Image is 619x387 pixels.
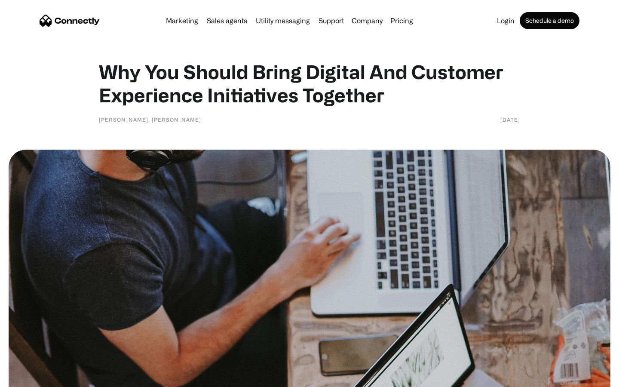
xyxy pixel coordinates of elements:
[99,115,201,124] div: [PERSON_NAME], [PERSON_NAME]
[203,17,251,24] a: Sales agents
[520,12,579,29] a: Schedule a demo
[9,372,52,384] aside: Language selected: English
[493,17,518,24] a: Login
[99,60,520,107] h1: Why You Should Bring Digital And Customer Experience Initiatives Together
[17,372,52,384] ul: Language list
[315,17,347,24] a: Support
[252,17,313,24] a: Utility messaging
[162,17,202,24] a: Marketing
[352,15,383,27] div: Company
[387,17,417,24] a: Pricing
[500,115,520,124] div: [DATE]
